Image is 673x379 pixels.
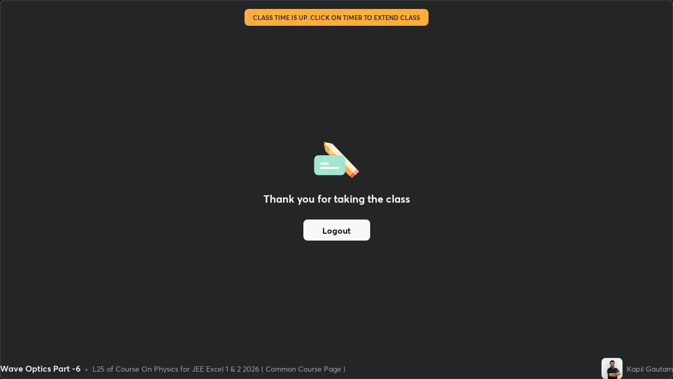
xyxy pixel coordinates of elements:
img: offlineFeedback.1438e8b3.svg [314,138,359,178]
div: • [85,363,88,374]
h2: Thank you for taking the class [263,191,410,207]
div: Kapil Gautam [627,363,673,374]
button: Logout [303,220,370,241]
img: 00bbc326558d46f9aaf65f1f5dcb6be8.jpg [601,358,623,379]
div: L25 of Course On Physics for JEE Excel 1 & 2 2026 ( Common Course Page ) [93,363,345,374]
